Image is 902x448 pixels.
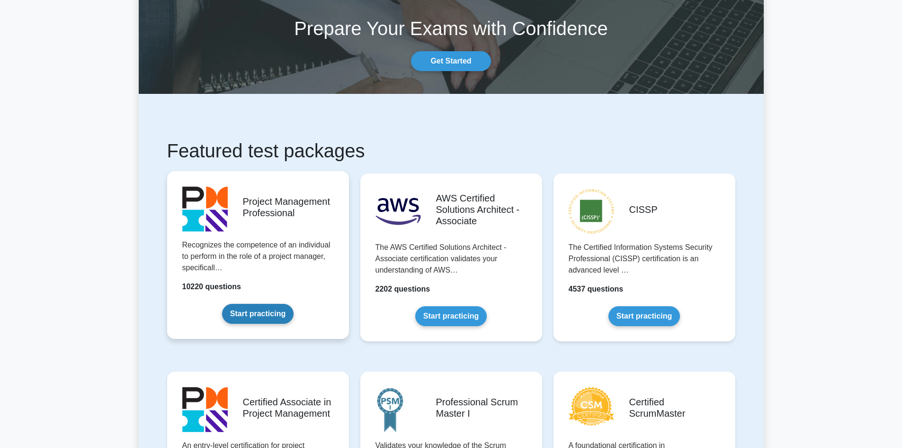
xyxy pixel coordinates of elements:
h1: Prepare Your Exams with Confidence [139,17,764,40]
a: Start practicing [415,306,487,326]
a: Get Started [411,51,491,71]
a: Start practicing [222,304,294,324]
a: Start practicing [608,306,680,326]
h1: Featured test packages [167,139,735,162]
